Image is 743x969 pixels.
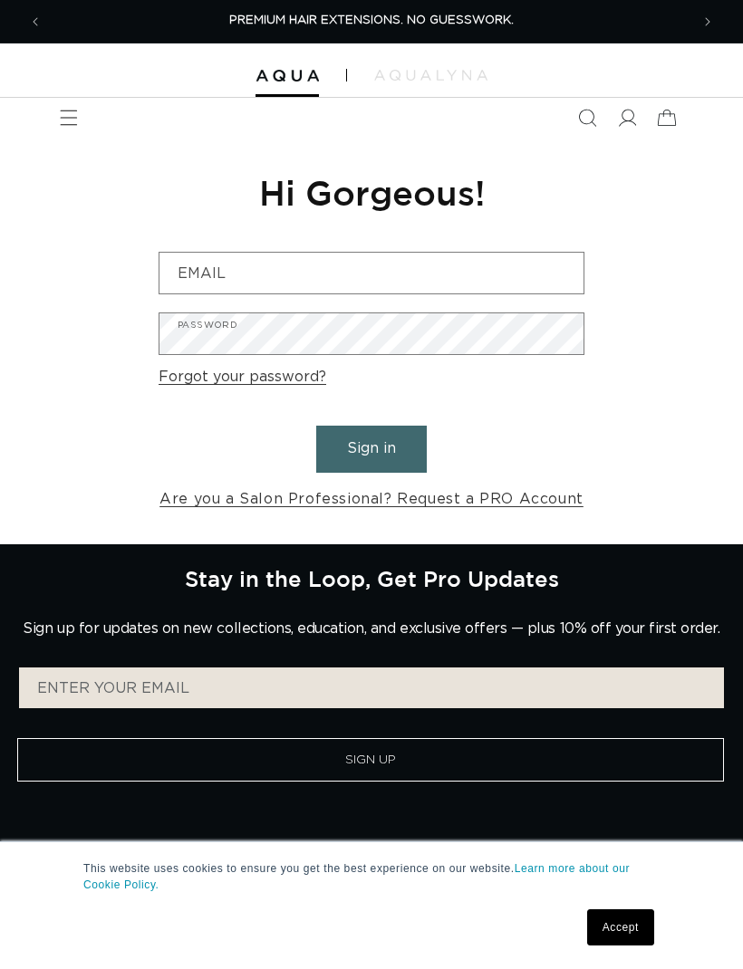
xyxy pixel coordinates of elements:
[652,882,743,969] iframe: Chat Widget
[19,667,724,708] input: ENTER YOUR EMAIL
[567,98,607,138] summary: Search
[229,14,514,26] span: PREMIUM HAIR EXTENSIONS. NO GUESSWORK.
[83,860,660,893] p: This website uses cookies to ensure you get the best experience on our website.
[159,364,326,390] a: Forgot your password?
[159,170,584,215] h1: Hi Gorgeous!
[159,253,584,293] input: Email
[587,909,654,945] a: Accept
[49,98,89,138] summary: Menu
[185,566,559,591] h2: Stay in the Loop, Get Pro Updates
[374,70,487,81] img: aqualyna.com
[17,738,724,782] button: Sign Up
[23,620,719,638] p: Sign up for updates on new collections, education, and exclusive offers — plus 10% off your first...
[159,486,584,513] a: Are you a Salon Professional? Request a PRO Account
[15,2,55,42] button: Previous announcement
[316,426,427,472] button: Sign in
[256,70,319,82] img: Aqua Hair Extensions
[688,2,728,42] button: Next announcement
